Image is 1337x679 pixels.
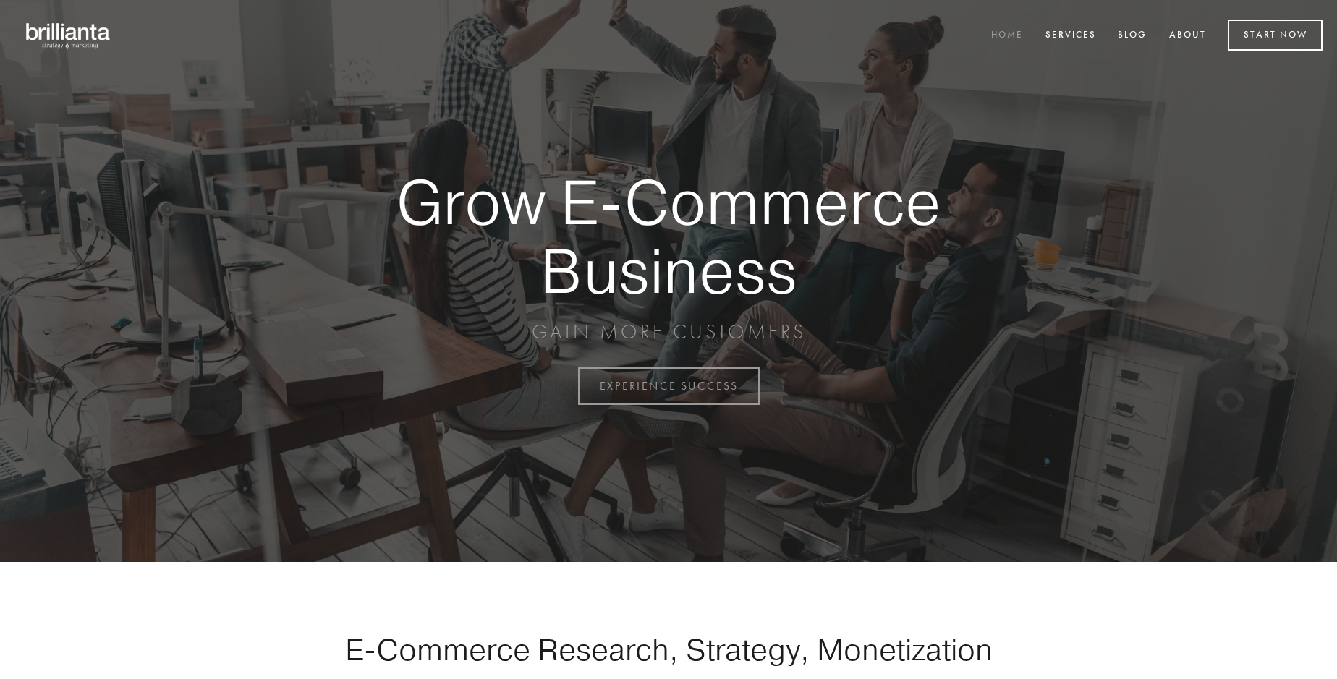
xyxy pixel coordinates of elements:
p: GAIN MORE CUSTOMERS [346,319,991,345]
h1: E-Commerce Research, Strategy, Monetization [300,631,1037,667]
a: Start Now [1228,20,1323,51]
strong: Grow E-Commerce Business [346,168,991,304]
a: Blog [1108,24,1156,48]
a: Home [982,24,1032,48]
a: Services [1036,24,1105,48]
a: EXPERIENCE SUCCESS [578,367,760,405]
a: About [1160,24,1215,48]
img: brillianta - research, strategy, marketing [14,14,123,56]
